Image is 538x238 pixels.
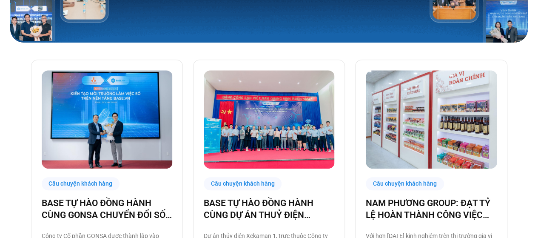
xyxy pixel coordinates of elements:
div: Câu chuyện khách hàng [366,177,444,190]
a: BASE TỰ HÀO ĐỒNG HÀNH CÙNG DỰ ÁN THUỶ ĐIỆN XEKAMAN 1 TRÊN HÀNH TRÌNH CHUYỂN ĐỔI SỐ [204,197,334,221]
a: BASE TỰ HÀO ĐỒNG HÀNH CÙNG GONSA CHUYỂN ĐỔI SỐ VẬN HÀNH, KIẾN TẠO MÔI TRƯỜNG HẠNH PHÚC [42,197,172,221]
a: NAM PHƯƠNG GROUP: ĐẠT TỶ LỆ HOÀN THÀNH CÔNG VIỆC ĐÚNG HẠN TỚI 93% NHỜ BASE PLATFORM [366,197,496,221]
div: Câu chuyện khách hàng [204,177,282,190]
div: Câu chuyện khách hàng [42,177,120,190]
